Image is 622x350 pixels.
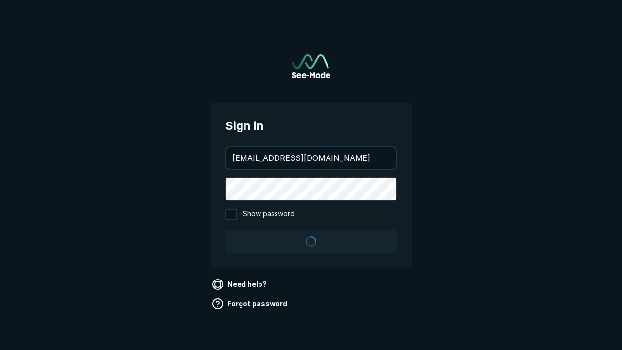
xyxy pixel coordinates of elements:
a: Need help? [210,277,271,292]
span: Show password [243,209,294,220]
input: your@email.com [226,147,396,169]
img: See-Mode Logo [292,54,330,78]
span: Sign in [225,117,397,135]
a: Go to sign in [292,54,330,78]
a: Forgot password [210,296,291,312]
